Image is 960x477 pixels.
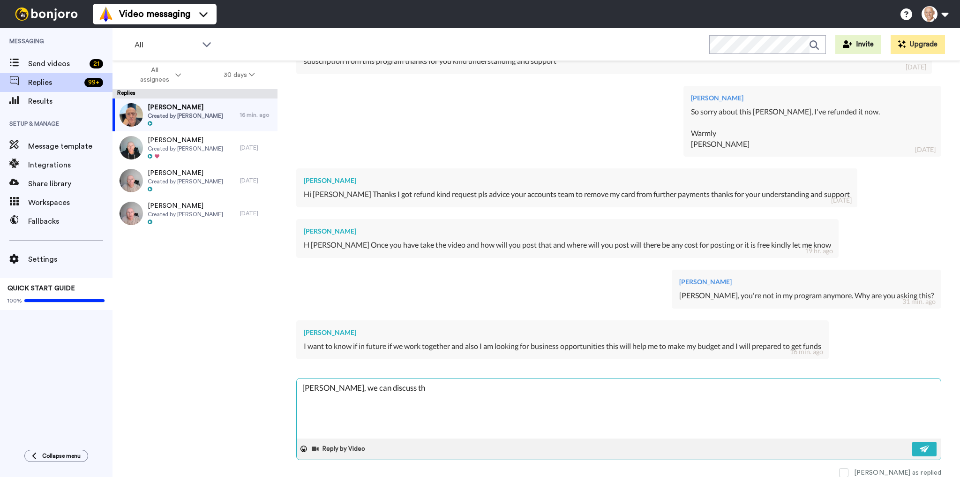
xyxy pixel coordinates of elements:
[28,77,81,88] span: Replies
[114,62,202,88] button: All assignees
[240,111,273,119] div: 16 min. ago
[24,450,88,462] button: Collapse menu
[202,67,276,83] button: 30 days
[98,7,113,22] img: vm-color.svg
[7,297,22,304] span: 100%
[240,144,273,151] div: [DATE]
[148,211,223,218] span: Created by [PERSON_NAME]
[902,297,936,306] div: 31 min. ago
[28,178,112,189] span: Share library
[691,93,934,103] div: [PERSON_NAME]
[906,62,926,72] div: [DATE]
[28,96,112,107] span: Results
[240,210,273,217] div: [DATE]
[915,145,936,154] div: [DATE]
[135,39,197,51] span: All
[112,197,277,230] a: [PERSON_NAME]Created by [PERSON_NAME][DATE]
[112,89,277,98] div: Replies
[835,35,881,54] button: Invite
[135,66,173,84] span: All assignees
[148,103,223,112] span: [PERSON_NAME]
[679,290,934,301] div: [PERSON_NAME], you're not in my program anymore. Why are you asking this?
[120,202,143,225] img: c6ea1670-2a23-4ada-bd48-3e66398545ba-thumb.jpg
[28,197,112,208] span: Workspaces
[28,216,112,227] span: Fallbacks
[11,8,82,21] img: bj-logo-header-white.svg
[7,285,75,292] span: QUICK START GUIDE
[891,35,945,54] button: Upgrade
[84,78,103,87] div: 99 +
[304,328,821,337] div: [PERSON_NAME]
[28,159,112,171] span: Integrations
[304,227,831,236] div: [PERSON_NAME]
[790,347,823,356] div: 16 min. ago
[28,58,86,69] span: Send videos
[311,442,368,456] button: Reply by Video
[240,177,273,184] div: [DATE]
[90,59,103,68] div: 21
[920,445,930,453] img: send-white.svg
[304,341,821,352] div: I want to know if in future if we work together and also I am looking for business opportunities ...
[805,246,833,256] div: 19 hr. ago
[112,164,277,197] a: [PERSON_NAME]Created by [PERSON_NAME][DATE]
[112,131,277,164] a: [PERSON_NAME]Created by [PERSON_NAME][DATE]
[112,98,277,131] a: [PERSON_NAME]Created by [PERSON_NAME]16 min. ago
[691,106,934,149] div: So sorry about this [PERSON_NAME], I've refunded it now. Warmly [PERSON_NAME]
[148,112,223,120] span: Created by [PERSON_NAME]
[120,136,143,159] img: dab7756e-6713-41b4-9254-07f5fe081d80-thumb.jpg
[831,196,852,205] div: [DATE]
[120,169,143,192] img: dfe75b32-eefe-44b2-885d-e81d71b47084-thumb.jpg
[297,379,941,439] textarea: [PERSON_NAME], we can discuss t
[42,452,81,460] span: Collapse menu
[28,254,112,265] span: Settings
[28,141,112,152] span: Message template
[148,178,223,185] span: Created by [PERSON_NAME]
[148,168,223,178] span: [PERSON_NAME]
[119,8,190,21] span: Video messaging
[148,145,223,152] span: Created by [PERSON_NAME]
[304,240,831,250] div: H [PERSON_NAME] Once you have take the video and how will you post that and where will you post w...
[148,136,223,145] span: [PERSON_NAME]
[679,277,934,287] div: [PERSON_NAME]
[120,103,143,127] img: d1d7c18b-63b4-4723-8ffc-1f1584a65b10-thumb.jpg
[304,189,850,200] div: Hi [PERSON_NAME] Thanks I got refund kind request pls advice your accounts team to remove my card...
[304,176,850,185] div: [PERSON_NAME]
[148,201,223,211] span: [PERSON_NAME]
